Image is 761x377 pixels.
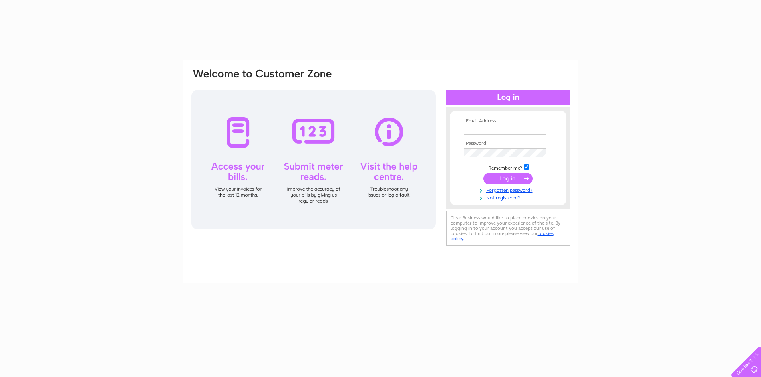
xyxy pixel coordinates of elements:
[462,118,554,124] th: Email Address:
[464,193,554,201] a: Not registered?
[464,186,554,193] a: Forgotten password?
[483,173,533,184] input: Submit
[462,163,554,171] td: Remember me?
[446,211,570,246] div: Clear Business would like to place cookies on your computer to improve your experience of the sit...
[462,141,554,146] th: Password:
[451,231,554,241] a: cookies policy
